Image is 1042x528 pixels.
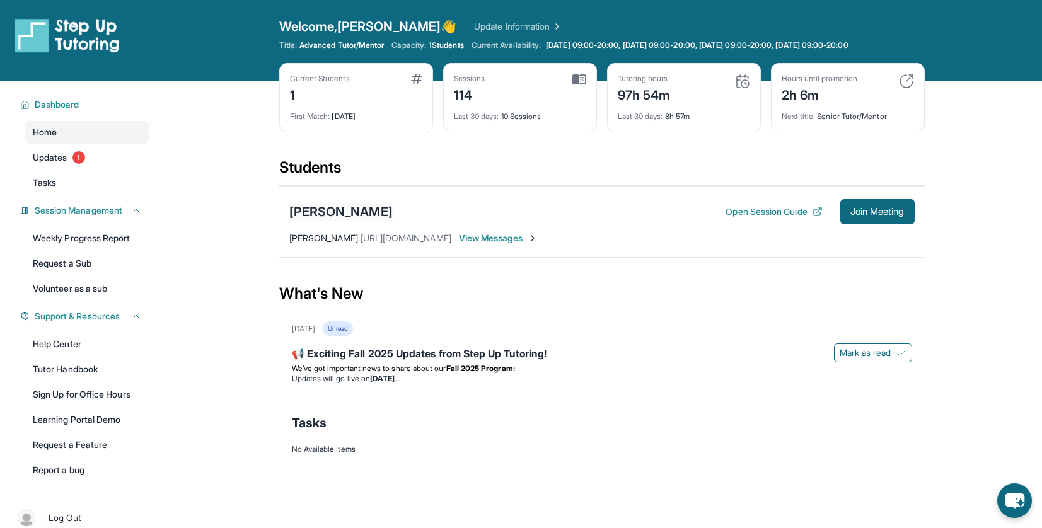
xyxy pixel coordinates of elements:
[292,364,446,373] span: We’ve got important news to share about our
[30,204,141,217] button: Session Management
[782,104,914,122] div: Senior Tutor/Mentor
[528,233,538,243] img: Chevron-Right
[25,358,149,381] a: Tutor Handbook
[25,408,149,431] a: Learning Portal Demo
[25,383,149,406] a: Sign Up for Office Hours
[474,20,562,33] a: Update Information
[289,203,393,221] div: [PERSON_NAME]
[459,232,538,244] span: View Messages
[35,98,79,111] span: Dashboard
[618,104,750,122] div: 8h 57m
[292,374,912,384] li: Updates will go live on
[899,74,914,89] img: card
[290,74,350,84] div: Current Students
[411,74,422,84] img: card
[840,347,891,359] span: Mark as read
[279,158,925,185] div: Students
[292,346,912,364] div: 📢 Exciting Fall 2025 Updates from Step Up Tutoring!
[454,84,485,104] div: 114
[896,348,906,358] img: Mark as read
[618,112,663,121] span: Last 30 days :
[292,414,327,432] span: Tasks
[33,176,56,189] span: Tasks
[30,310,141,323] button: Support & Resources
[735,74,750,89] img: card
[279,266,925,321] div: What's New
[618,84,671,104] div: 97h 54m
[35,310,120,323] span: Support & Resources
[290,104,422,122] div: [DATE]
[30,98,141,111] button: Dashboard
[25,333,149,355] a: Help Center
[472,40,541,50] span: Current Availability:
[33,151,67,164] span: Updates
[35,204,122,217] span: Session Management
[429,40,464,50] span: 1 Students
[370,374,400,383] strong: [DATE]
[546,40,848,50] span: [DATE] 09:00-20:00, [DATE] 09:00-20:00, [DATE] 09:00-20:00, [DATE] 09:00-20:00
[18,509,35,527] img: user-img
[454,104,586,122] div: 10 Sessions
[33,126,57,139] span: Home
[543,40,850,50] a: [DATE] 09:00-20:00, [DATE] 09:00-20:00, [DATE] 09:00-20:00, [DATE] 09:00-20:00
[279,40,297,50] span: Title:
[25,171,149,194] a: Tasks
[323,321,353,336] div: Unread
[782,74,857,84] div: Hours until promotion
[15,18,120,53] img: logo
[391,40,426,50] span: Capacity:
[292,324,315,334] div: [DATE]
[840,199,915,224] button: Join Meeting
[550,20,562,33] img: Chevron Right
[850,208,905,215] span: Join Meeting
[25,277,149,300] a: Volunteer as a sub
[25,459,149,481] a: Report a bug
[289,232,361,243] span: [PERSON_NAME] :
[726,205,822,218] button: Open Session Guide
[454,74,485,84] div: Sessions
[290,84,350,104] div: 1
[299,40,384,50] span: Advanced Tutor/Mentor
[834,343,912,362] button: Mark as read
[454,112,499,121] span: Last 30 days :
[25,121,149,144] a: Home
[25,252,149,275] a: Request a Sub
[782,112,816,121] span: Next title :
[25,146,149,169] a: Updates1
[997,483,1032,518] button: chat-button
[782,84,857,104] div: 2h 6m
[361,232,451,243] span: [URL][DOMAIN_NAME]
[25,227,149,250] a: Weekly Progress Report
[279,18,457,35] span: Welcome, [PERSON_NAME] 👋
[290,112,330,121] span: First Match :
[572,74,586,85] img: card
[72,151,85,164] span: 1
[25,433,149,456] a: Request a Feature
[40,510,43,525] span: |
[446,364,515,373] strong: Fall 2025 Program:
[292,444,912,454] div: No Available Items
[49,512,81,524] span: Log Out
[618,74,671,84] div: Tutoring hours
